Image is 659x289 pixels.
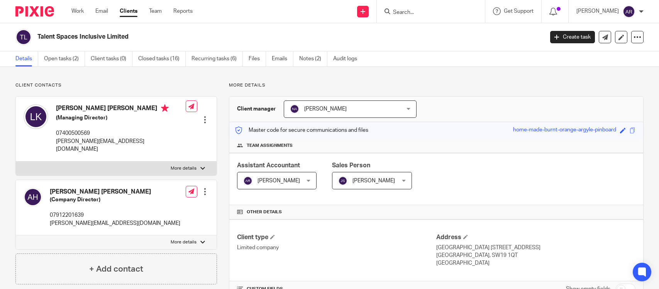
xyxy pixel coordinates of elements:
[15,6,54,17] img: Pixie
[436,244,635,252] p: [GEOGRAPHIC_DATA] [STREET_ADDRESS]
[249,51,266,66] a: Files
[24,188,42,206] img: svg%3E
[352,178,395,184] span: [PERSON_NAME]
[237,233,436,241] h4: Client type
[436,259,635,267] p: [GEOGRAPHIC_DATA]
[171,239,197,245] p: More details
[161,104,169,112] i: Primary
[138,51,186,66] a: Closed tasks (16)
[24,104,48,129] img: svg%3E
[436,252,635,259] p: [GEOGRAPHIC_DATA], SW19 1QT
[171,165,197,172] p: More details
[576,7,619,15] p: [PERSON_NAME]
[332,162,370,168] span: Sales Person
[191,51,243,66] a: Recurring tasks (6)
[504,8,534,14] span: Get Support
[173,7,193,15] a: Reports
[436,233,635,241] h4: Address
[235,126,368,134] p: Master code for secure communications and files
[50,211,180,219] p: 07912201639
[513,126,616,135] div: home-made-burnt-orange-argyle-pinboard
[44,51,85,66] a: Open tasks (2)
[149,7,162,15] a: Team
[50,188,180,196] h4: [PERSON_NAME] [PERSON_NAME]
[56,129,186,137] p: 07400500569
[392,9,462,16] input: Search
[333,51,363,66] a: Audit logs
[237,105,276,113] h3: Client manager
[56,114,186,122] h5: (Managing Director)
[258,178,300,184] span: [PERSON_NAME]
[237,244,436,252] p: Limited company
[550,31,595,43] a: Create task
[37,33,438,41] h2: Talent Spaces Inclusive Limited
[272,51,293,66] a: Emails
[243,176,252,185] img: svg%3E
[623,5,635,18] img: svg%3E
[50,196,180,204] h5: (Company Director)
[247,209,282,215] span: Other details
[120,7,137,15] a: Clients
[304,106,347,112] span: [PERSON_NAME]
[290,104,299,114] img: svg%3E
[338,176,347,185] img: svg%3E
[247,143,293,149] span: Team assignments
[56,104,186,114] h4: [PERSON_NAME] [PERSON_NAME]
[299,51,327,66] a: Notes (2)
[56,138,186,153] p: [PERSON_NAME][EMAIL_ADDRESS][DOMAIN_NAME]
[50,219,180,227] p: [PERSON_NAME][EMAIL_ADDRESS][DOMAIN_NAME]
[15,51,38,66] a: Details
[89,263,143,275] h4: + Add contact
[229,82,644,88] p: More details
[95,7,108,15] a: Email
[91,51,132,66] a: Client tasks (0)
[15,82,217,88] p: Client contacts
[71,7,84,15] a: Work
[15,29,32,45] img: svg%3E
[237,162,300,168] span: Assistant Accountant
